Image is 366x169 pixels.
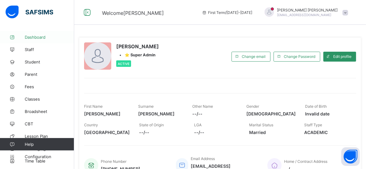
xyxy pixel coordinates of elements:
[284,54,315,59] span: Change Password
[84,123,98,127] span: Country
[125,53,155,57] span: ⭐ Super Admin
[6,6,53,19] img: safsims
[305,111,350,116] span: Invalid date
[118,62,130,66] span: Active
[25,142,74,147] span: Help
[116,43,159,50] span: [PERSON_NAME]
[192,104,213,109] span: Other Name
[305,104,327,109] span: Date of Birth
[304,130,350,135] span: ACADEMIC
[277,8,338,12] span: [PERSON_NAME] [PERSON_NAME]
[249,130,295,135] span: Married
[304,123,322,127] span: Staff Type
[101,159,126,164] span: Phone Number
[333,54,351,59] span: Edit profile
[25,109,74,114] span: Broadsheet
[25,84,74,89] span: Fees
[25,134,74,139] span: Lesson Plan
[258,7,351,18] div: NellyVincent
[246,111,296,116] span: [DEMOGRAPHIC_DATA]
[138,104,154,109] span: Surname
[25,121,74,126] span: CBT
[25,47,74,52] span: Staff
[25,59,74,64] span: Student
[202,10,252,15] span: session/term information
[284,159,327,164] span: Home / Contract Address
[25,97,74,102] span: Classes
[246,104,259,109] span: Gender
[194,123,202,127] span: LGA
[249,123,273,127] span: Marital Status
[341,147,360,166] button: Open asap
[138,111,183,116] span: [PERSON_NAME]
[194,130,240,135] span: --/--
[84,104,103,109] span: First Name
[84,111,129,116] span: [PERSON_NAME]
[25,72,74,77] span: Parent
[116,53,159,57] div: •
[277,13,332,17] span: [EMAIL_ADDRESS][DOMAIN_NAME]
[25,35,74,40] span: Dashboard
[25,154,74,159] span: Configuration
[242,54,266,59] span: Change email
[139,130,185,135] span: --/--
[102,10,164,16] span: Welcome [PERSON_NAME]
[192,111,237,116] span: --/--
[84,130,130,135] span: [GEOGRAPHIC_DATA]
[139,123,164,127] span: State of Origin
[191,156,215,161] span: Email Address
